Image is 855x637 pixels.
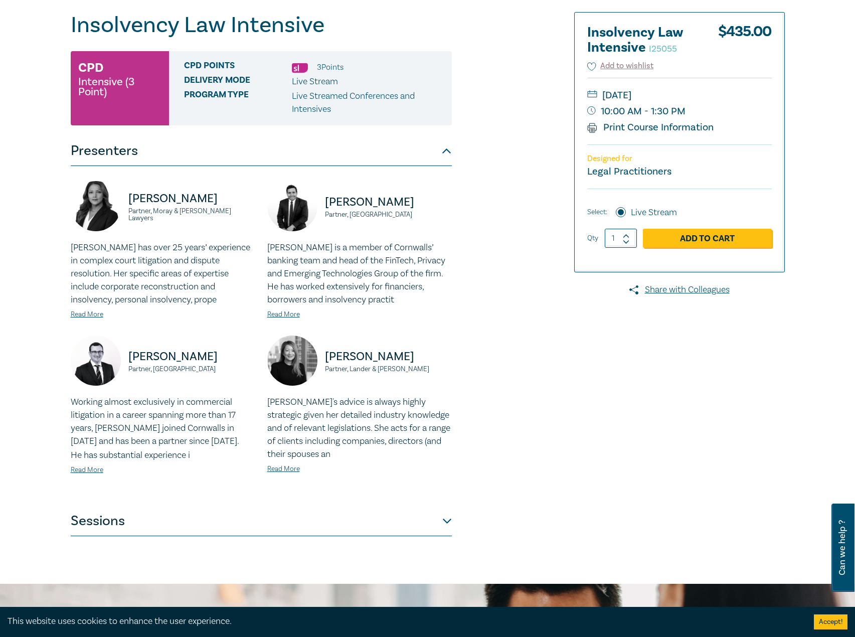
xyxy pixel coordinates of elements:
div: This website uses cookies to enhance the user experience. [8,615,799,628]
small: 10:00 AM - 1:30 PM [587,103,772,119]
p: [PERSON_NAME] [128,191,255,207]
p: [PERSON_NAME]'s advice is always highly strategic given her detailed industry knowledge and of re... [267,396,452,461]
p: He has substantial experience i [71,449,255,462]
a: Print Course Information [587,121,714,134]
p: Designed for [587,154,772,164]
label: Qty [587,233,598,244]
span: Program type [184,90,292,116]
p: [PERSON_NAME] [325,194,452,210]
small: Intensive (3 Point) [78,77,161,97]
a: Read More [71,465,103,474]
button: Sessions [71,506,452,536]
img: https://s3.ap-southeast-2.amazonaws.com/leo-cussen-store-production-content/Contacts/Jarrod%20Mun... [71,336,121,386]
li: 3 Point s [317,61,344,74]
small: Partner, Lander & [PERSON_NAME] [325,366,452,373]
h1: Insolvency Law Intensive [71,12,452,38]
button: Add to wishlist [587,60,654,72]
small: I25055 [649,43,677,55]
img: https://s3.ap-southeast-2.amazonaws.com/leo-cussen-store-production-content/Contacts/David%20Krel... [267,181,317,231]
p: [PERSON_NAME] has over 25 years’ experience in complex court litigation and dispute resolution. H... [71,241,255,306]
a: Add to Cart [643,229,772,248]
div: $ 435.00 [718,25,772,60]
p: [PERSON_NAME] [325,349,452,365]
a: Read More [267,310,300,319]
span: Can we help ? [837,510,847,586]
p: [PERSON_NAME] is a member of Cornwalls’ banking team and head of the FinTech, Privacy and Emergin... [267,241,452,306]
button: Accept cookies [814,614,847,629]
img: https://s3.ap-southeast-2.amazonaws.com/leo-cussen-store-production-content/Contacts/Radhika%20Ka... [71,181,121,231]
h2: Insolvency Law Intensive [587,25,698,55]
small: [DATE] [587,87,772,103]
p: [PERSON_NAME] [128,349,255,365]
span: CPD Points [184,61,292,74]
small: Legal Practitioners [587,165,671,178]
label: Live Stream [631,206,677,219]
img: https://s3.ap-southeast-2.amazonaws.com/leo-cussen-store-production-content/Contacts/Lily%20Nguye... [267,336,317,386]
a: Read More [267,464,300,473]
p: Working almost exclusively in commercial litigation in a career spanning more than 17 years, [PER... [71,396,255,448]
span: Select: [587,207,607,218]
button: Presenters [71,136,452,166]
a: Read More [71,310,103,319]
img: Substantive Law [292,63,308,73]
small: Partner, [GEOGRAPHIC_DATA] [325,211,452,218]
input: 1 [605,229,637,248]
small: Partner, [GEOGRAPHIC_DATA] [128,366,255,373]
h3: CPD [78,59,103,77]
small: Partner, Moray & [PERSON_NAME] Lawyers [128,208,255,222]
span: Delivery Mode [184,75,292,88]
p: Live Streamed Conferences and Intensives [292,90,444,116]
a: Share with Colleagues [574,283,785,296]
span: Live Stream [292,76,338,87]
